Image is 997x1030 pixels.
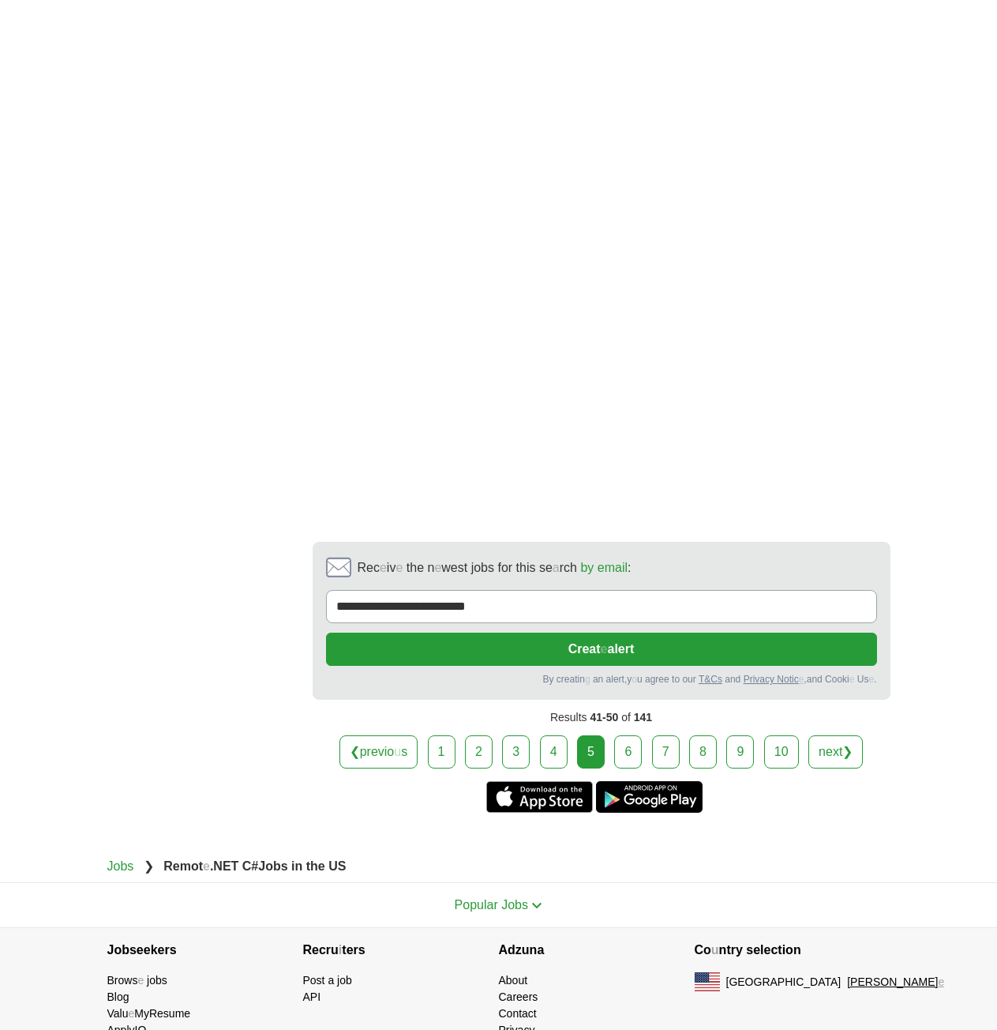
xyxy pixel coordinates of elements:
[107,974,138,987] readpronunciation-span: Brows
[857,674,869,685] readpronunciation-span: Us
[580,561,594,574] readpronunciation-word: by
[725,674,740,685] readpronunciation-word: and
[711,943,719,957] readpronunciation-span: u
[328,974,334,987] readpronunciation-word: a
[695,943,711,957] readpronunciation-span: Co
[326,633,877,666] button: Createalert
[394,745,401,758] readpronunciation-span: u
[350,745,360,758] readpronunciation-span: ❮
[645,674,669,685] readpronunciation-word: agree
[306,859,325,873] readpronunciation-word: the
[672,674,680,685] readpronunciation-word: to
[699,674,704,685] readpronunciation-word: T
[560,561,577,574] readpronunciation-span: rch
[847,974,944,991] button: [PERSON_NAME]e
[107,1007,129,1020] readpronunciation-span: Valu
[387,561,396,574] readpronunciation-span: iv
[744,674,804,685] a: Privacy Notice
[726,735,754,769] a: 9
[358,558,632,577] span: :
[764,735,799,769] a: 10
[699,674,722,685] a: T&Cs
[303,991,321,1003] a: API
[624,674,627,685] readpronunciation-span: ,
[606,674,624,685] readpronunciation-word: alert
[726,975,841,988] readpronunciation-word: [GEOGRAPHIC_DATA]
[358,561,380,574] readpronunciation-span: Rec
[938,975,944,988] readpronunciation-span: e
[608,642,635,656] readpronunciation-span: alert
[395,561,403,574] readpronunciation-span: e
[842,745,853,758] readpronunciation-span: ❯
[598,561,628,574] readpronunciation-word: email
[107,859,134,873] a: Jobs
[516,561,536,574] readpronunciation-word: this
[531,902,542,909] img: toggle icon
[634,711,652,724] span: 141
[380,561,387,574] readpronunciation-span: e
[710,674,722,685] readpronunciation-word: Cs
[407,561,424,574] readpronunciation-word: the
[695,972,720,991] img: US flag
[553,561,560,574] readpronunciation-span: a
[868,674,874,685] readpronunciation-span: e
[550,711,587,724] readpronunciation-word: Results
[428,735,455,769] a: 1
[539,561,553,574] readpronunciation-span: se
[339,735,418,769] a: ❮previous
[819,745,842,758] readpronunciation-word: next
[874,674,876,685] readpronunciation-span: .
[427,561,434,574] readpronunciation-span: n
[291,859,302,873] readpronunciation-word: in
[471,561,494,574] readpronunciation-word: jobs
[107,974,167,987] a: Browse jobs
[777,674,798,685] readpronunciation-span: Notic
[744,674,774,685] readpronunciation-word: Privacy
[627,674,632,685] readpronunciation-span: y
[704,674,710,685] readpronunciation-span: &
[465,735,493,769] a: 2
[401,745,407,758] readpronunciation-span: s
[242,859,252,873] readpronunciation-word: C
[203,859,210,873] readpronunciation-span: e
[251,859,258,873] readpronunciation-span: #
[137,974,144,987] readpronunciation-span: e
[502,735,530,769] a: 3
[746,943,800,957] readpronunciation-word: selection
[107,991,129,1003] readpronunciation-word: Blog
[337,974,352,987] readpronunciation-word: job
[499,991,538,1003] a: Careers
[540,735,568,769] a: 4
[568,642,601,656] readpronunciation-span: Creat
[147,974,167,987] readpronunciation-word: jobs
[637,674,643,685] readpronunciation-span: u
[434,561,441,574] readpronunciation-span: e
[163,859,203,873] readpronunciation-span: Remot
[542,674,553,685] readpronunciation-word: By
[497,561,512,574] readpronunciation-word: for
[328,859,346,873] readpronunciation-word: US
[134,1007,149,1020] readpronunciation-word: My
[621,711,631,724] readpronunciation-word: of
[847,975,938,988] readpronunciation-span: [PERSON_NAME]
[593,674,603,685] readpronunciation-word: an
[614,735,642,769] a: 6
[303,974,325,987] readpronunciation-word: Post
[455,898,498,912] readpronunciation-word: Popular
[499,1007,537,1020] a: Contact
[303,974,352,987] a: Post a job
[808,735,863,769] a: next❯
[144,859,154,873] span: ❯
[557,674,585,685] readpronunciation-span: creatin
[577,735,605,769] div: 5
[825,674,849,685] readpronunciation-span: Cooki
[499,974,528,987] a: About
[804,674,806,685] readpronunciation-span: ,
[441,561,467,574] readpronunciation-span: west
[719,943,743,957] readpronunciation-span: ntry
[689,735,717,769] a: 8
